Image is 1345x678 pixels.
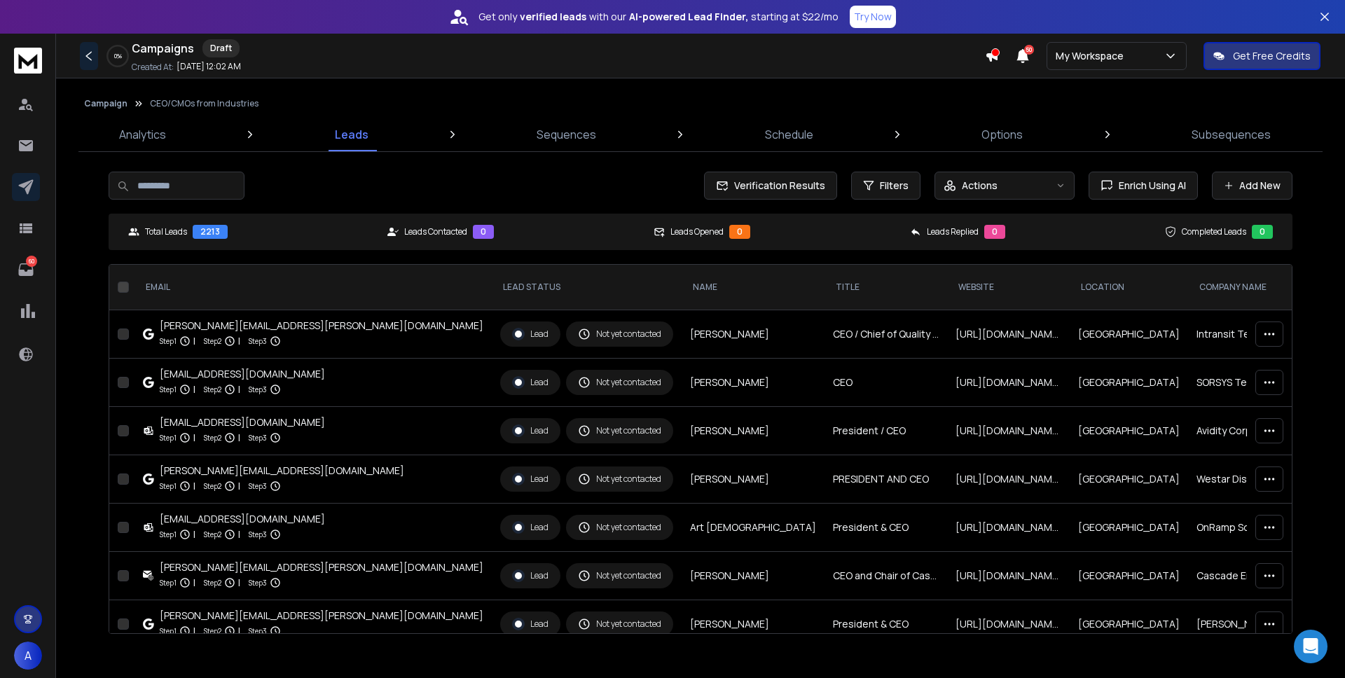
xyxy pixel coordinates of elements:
p: Completed Leads [1182,226,1246,237]
p: | [238,431,240,445]
p: Options [981,126,1023,143]
td: [URL][DOMAIN_NAME] [947,310,1070,359]
p: | [238,527,240,541]
a: Subsequences [1183,118,1279,151]
p: | [238,479,240,493]
td: Art [DEMOGRAPHIC_DATA] [682,504,825,552]
p: Step 1 [160,431,177,445]
div: 0 [1252,225,1273,239]
div: Not yet contacted [578,473,661,485]
img: logo [14,48,42,74]
div: Lead [512,376,549,389]
p: Step 1 [160,624,177,638]
a: Options [973,118,1031,151]
div: Lead [512,473,549,485]
td: [URL][DOMAIN_NAME] [947,552,1070,600]
div: Lead [512,521,549,534]
td: [PERSON_NAME] [682,600,825,649]
p: Step 3 [249,576,267,590]
th: LEAD STATUS [492,265,682,310]
td: Westar Distribution, LLC [1188,455,1311,504]
span: 50 [1024,45,1034,55]
p: Step 3 [249,334,267,348]
p: Actions [962,179,998,193]
p: Sequences [537,126,596,143]
td: [GEOGRAPHIC_DATA] [1070,407,1188,455]
button: Verification Results [704,172,837,200]
div: [PERSON_NAME][EMAIL_ADDRESS][PERSON_NAME][DOMAIN_NAME] [160,560,483,574]
p: Step 1 [160,576,177,590]
span: Verification Results [729,179,825,193]
p: Step 2 [204,527,221,541]
td: [URL][DOMAIN_NAME] [947,504,1070,552]
button: Campaign [84,98,127,109]
div: Not yet contacted [578,376,661,389]
p: | [193,334,195,348]
strong: verified leads [520,10,586,24]
p: | [193,479,195,493]
td: Avidity Corporation [1188,407,1311,455]
td: President / CEO [825,407,947,455]
td: OnRamp Solutions [1188,504,1311,552]
p: Step 3 [249,479,267,493]
p: Get only with our starting at $22/mo [478,10,839,24]
p: | [238,576,240,590]
th: NAME [682,265,825,310]
p: Step 2 [204,624,221,638]
td: Intransit Technologies [1188,310,1311,359]
td: [URL][DOMAIN_NAME] [947,359,1070,407]
p: | [238,624,240,638]
p: Step 3 [249,527,267,541]
h1: Campaigns [132,40,194,57]
div: [EMAIL_ADDRESS][DOMAIN_NAME] [160,415,325,429]
td: President & CEO [825,600,947,649]
p: My Workspace [1056,49,1129,63]
p: Step 1 [160,382,177,396]
a: Schedule [757,118,822,151]
p: Subsequences [1192,126,1271,143]
div: [PERSON_NAME][EMAIL_ADDRESS][DOMAIN_NAME] [160,464,404,478]
p: Step 3 [249,624,267,638]
span: Filters [880,179,909,193]
p: Step 2 [204,382,221,396]
div: Lead [512,424,549,437]
td: President & CEO [825,504,947,552]
p: Created At: [132,62,174,73]
p: 60 [26,256,37,267]
p: Step 2 [204,334,221,348]
th: EMAIL [134,265,492,310]
td: [PERSON_NAME] [682,552,825,600]
td: CEO [825,359,947,407]
button: Enrich Using AI [1089,172,1198,200]
p: [DATE] 12:02 AM [177,61,241,72]
td: [PERSON_NAME] [682,359,825,407]
th: location [1070,265,1188,310]
button: A [14,642,42,670]
td: [GEOGRAPHIC_DATA] [1070,310,1188,359]
div: 0 [473,225,494,239]
p: Schedule [765,126,813,143]
a: 60 [12,256,40,284]
p: CEO/CMOs from Industries [150,98,258,109]
a: Analytics [111,118,174,151]
p: | [193,527,195,541]
th: title [825,265,947,310]
p: 0 % [114,52,122,60]
td: [URL][DOMAIN_NAME] [947,600,1070,649]
p: Step 1 [160,479,177,493]
p: Step 2 [204,576,221,590]
td: [GEOGRAPHIC_DATA] [1070,455,1188,504]
td: PRESIDENT AND CEO [825,455,947,504]
a: Sequences [528,118,605,151]
a: Leads [326,118,377,151]
div: Lead [512,618,549,630]
div: Not yet contacted [578,618,661,630]
p: Leads Opened [670,226,724,237]
div: Not yet contacted [578,569,661,582]
div: Not yet contacted [578,424,661,437]
p: Analytics [119,126,166,143]
p: | [193,431,195,445]
td: [PERSON_NAME] [682,455,825,504]
div: Not yet contacted [578,328,661,340]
